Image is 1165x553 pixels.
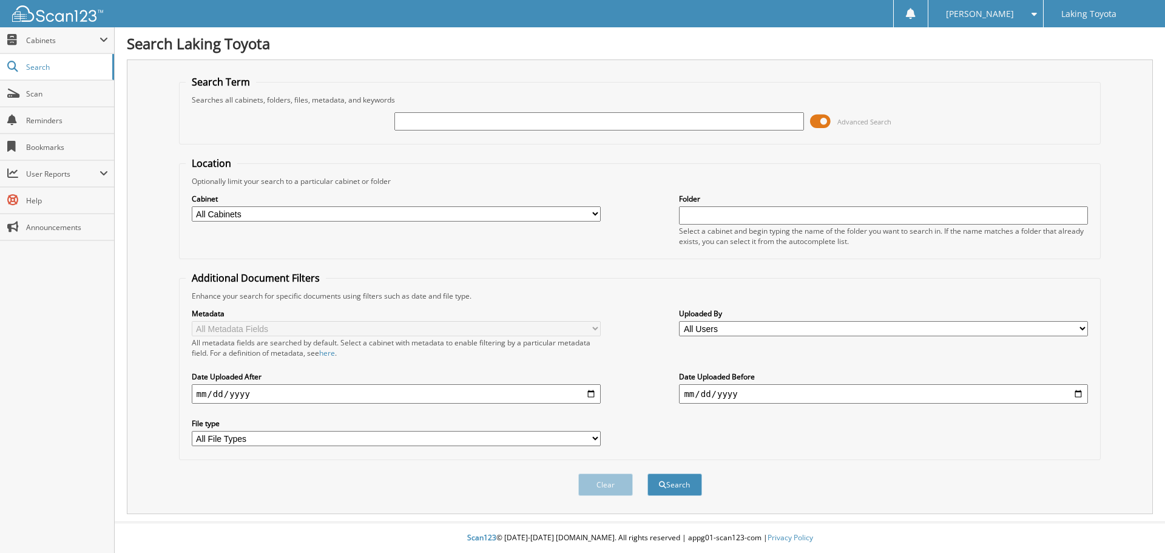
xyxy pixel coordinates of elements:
[647,473,702,496] button: Search
[186,291,1095,301] div: Enhance your search for specific documents using filters such as date and file type.
[26,35,100,46] span: Cabinets
[679,226,1088,246] div: Select a cabinet and begin typing the name of the folder you want to search in. If the name match...
[186,75,256,89] legend: Search Term
[26,115,108,126] span: Reminders
[26,222,108,232] span: Announcements
[186,271,326,285] legend: Additional Document Filters
[26,169,100,179] span: User Reports
[192,194,601,204] label: Cabinet
[192,338,601,358] div: All metadata fields are searched by default. Select a cabinet with metadata to enable filtering b...
[26,89,108,99] span: Scan
[578,473,633,496] button: Clear
[26,195,108,206] span: Help
[679,308,1088,319] label: Uploaded By
[467,532,496,543] span: Scan123
[127,33,1153,53] h1: Search Laking Toyota
[1104,495,1165,553] iframe: Chat Widget
[26,62,106,72] span: Search
[679,194,1088,204] label: Folder
[1061,10,1116,18] span: Laking Toyota
[192,384,601,404] input: start
[837,117,891,126] span: Advanced Search
[768,532,813,543] a: Privacy Policy
[192,418,601,429] label: File type
[26,142,108,152] span: Bookmarks
[192,371,601,382] label: Date Uploaded After
[115,523,1165,553] div: © [DATE]-[DATE] [DOMAIN_NAME]. All rights reserved | appg01-scan123-com |
[186,95,1095,105] div: Searches all cabinets, folders, files, metadata, and keywords
[319,348,335,358] a: here
[946,10,1014,18] span: [PERSON_NAME]
[12,5,103,22] img: scan123-logo-white.svg
[679,384,1088,404] input: end
[192,308,601,319] label: Metadata
[186,176,1095,186] div: Optionally limit your search to a particular cabinet or folder
[186,157,237,170] legend: Location
[679,371,1088,382] label: Date Uploaded Before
